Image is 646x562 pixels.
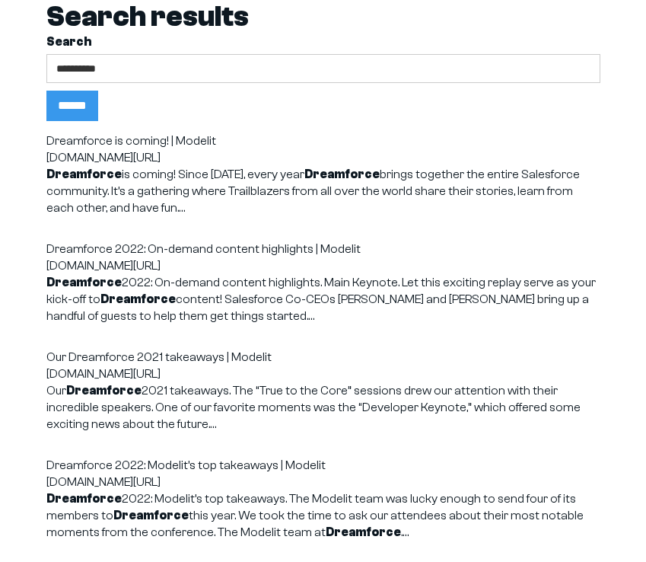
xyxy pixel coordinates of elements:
span: this year. We took the time to ask our attendees about their most notable moments from the confer... [46,509,584,539]
strong: Dreamforce [113,509,189,522]
a: Dreamforce 2022: On-demand content highlights | Modelit [46,242,361,256]
strong: Dreamforce [66,384,142,398]
span: is coming! Since [DATE], every year [122,168,304,181]
span: 2022: On-demand content highlights. Main Keynote. Let this exciting replay serve as your kick-off to [46,276,596,306]
strong: Dreamforce [304,168,380,181]
a: Dreamforce 2022: Modelit’s top takeaways | Modelit [46,458,326,472]
span: … [210,417,217,431]
span: brings together the entire Salesforce community. It’s a gathering where Trailblazers from all ove... [46,168,580,215]
span: … [179,201,186,215]
a: Dreamforce is coming! | Modelit [46,134,216,148]
span: . [401,525,403,539]
span: 2022: Modelit’s top takeaways. The Modelit team was lucky enough to send four of its members to [46,492,576,522]
span: content! Salesforce Co-CEOs [PERSON_NAME] and [PERSON_NAME] bring up a handful of guests to help ... [46,292,589,323]
div: [DOMAIN_NAME][URL] [46,366,600,382]
strong: Dreamforce [46,168,122,181]
strong: Dreamforce [46,492,122,506]
div: [DOMAIN_NAME][URL] [46,149,600,166]
div: [DOMAIN_NAME][URL] [46,474,600,490]
span: … [308,309,315,323]
span: … [403,525,409,539]
span: 2021 takeaways. The “True to the Core” sessions drew our attention with their incredible speakers... [46,384,581,431]
label: Search [46,34,600,50]
div: [DOMAIN_NAME][URL] [46,257,600,274]
strong: Dreamforce [326,525,401,539]
strong: Dreamforce [46,276,122,289]
span: Our [46,384,66,398]
strong: Dreamforce [100,292,176,306]
a: Our Dreamforce 2021 takeaways | Modelit [46,350,272,364]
